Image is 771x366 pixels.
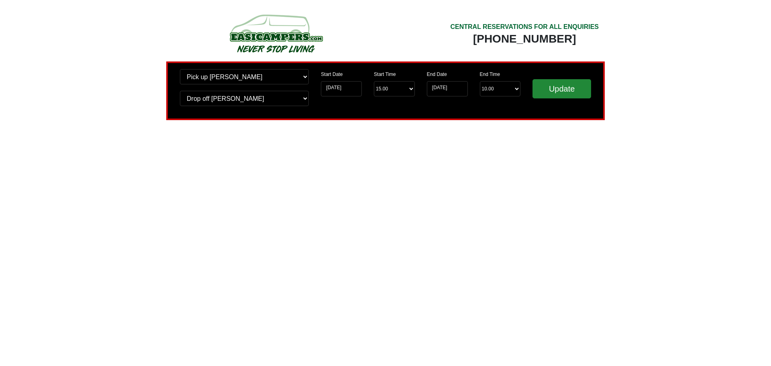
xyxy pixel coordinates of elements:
[532,79,591,98] input: Update
[450,22,599,32] div: CENTRAL RESERVATIONS FOR ALL ENQUIRIES
[427,81,468,96] input: Return Date
[200,11,352,55] img: campers-checkout-logo.png
[450,32,599,46] div: [PHONE_NUMBER]
[427,71,447,78] label: End Date
[374,71,396,78] label: Start Time
[321,81,362,96] input: Start Date
[480,71,500,78] label: End Time
[321,71,343,78] label: Start Date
